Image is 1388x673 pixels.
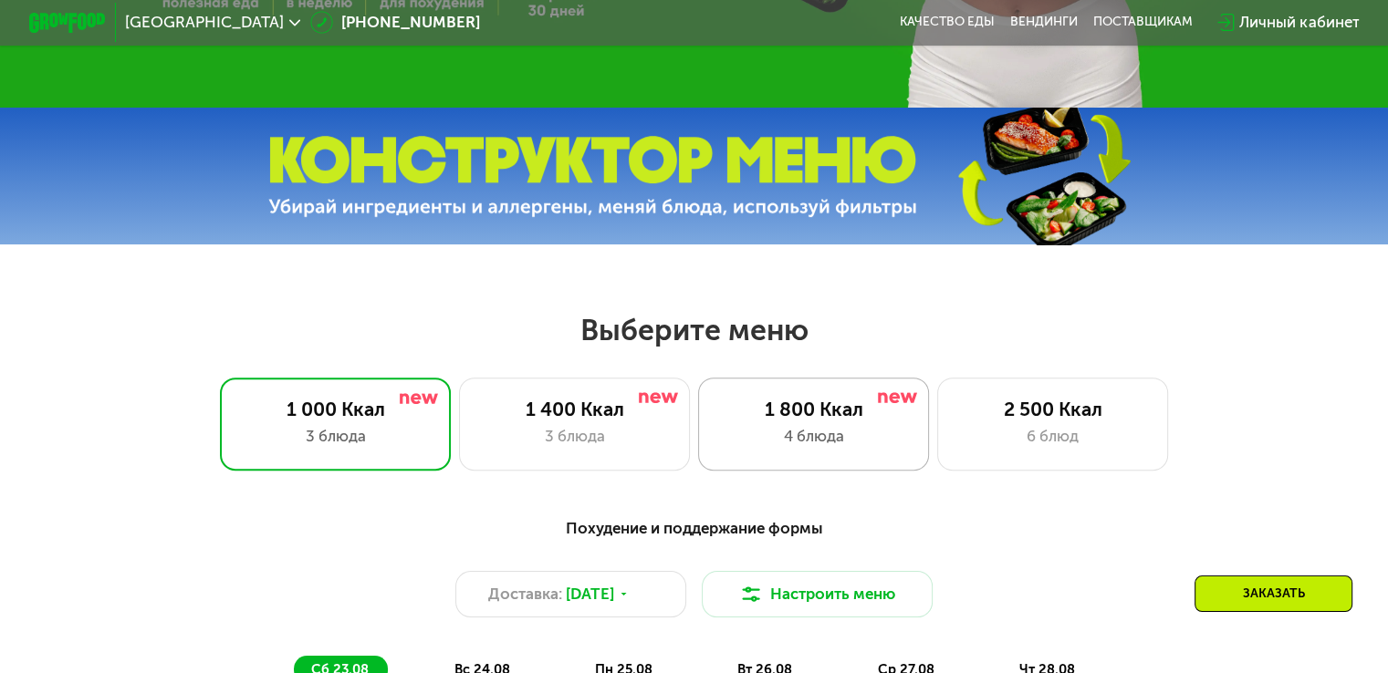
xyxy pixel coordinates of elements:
div: 4 блюда [718,425,909,448]
h2: Выберите меню [62,312,1327,348]
div: 3 блюда [479,425,670,448]
span: Доставка: [488,583,562,606]
div: 1 400 Ккал [479,398,670,420]
div: 2 500 Ккал [957,398,1148,420]
a: Качество еды [900,15,995,30]
div: 3 блюда [240,425,431,448]
div: 6 блюд [957,425,1148,448]
a: [PHONE_NUMBER] [310,11,480,34]
button: Настроить меню [702,571,934,617]
div: 1 800 Ккал [718,398,909,420]
a: Вендинги [1010,15,1078,30]
div: Похудение и поддержание формы [123,516,1265,540]
div: поставщикам [1093,15,1193,30]
div: Личный кабинет [1239,11,1359,34]
span: [DATE] [566,583,614,606]
div: Заказать [1195,575,1352,612]
div: 1 000 Ккал [240,398,431,420]
span: [GEOGRAPHIC_DATA] [125,15,284,30]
